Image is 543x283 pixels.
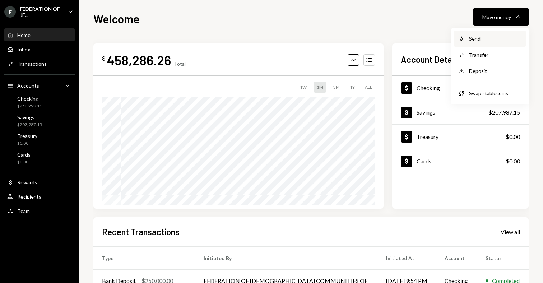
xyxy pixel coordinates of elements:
div: Send [469,35,521,42]
div: Transactions [17,61,47,67]
th: Initiated By [195,246,377,269]
a: Checking$250,299.11 [4,93,75,111]
div: Home [17,32,31,38]
div: F [4,6,16,18]
th: Status [477,246,529,269]
a: Home [4,28,75,41]
div: FEDERATION OF JE... [20,6,62,18]
a: Cards$0.00 [4,149,75,167]
div: 1M [314,82,326,93]
div: Checking [17,96,42,102]
div: Savings [17,114,42,120]
a: Rewards [4,176,75,189]
a: Treasury$0.00 [392,125,529,149]
div: Cards [417,158,431,164]
th: Account [436,246,477,269]
a: Savings$207,987.15 [392,100,529,124]
div: Inbox [17,46,30,52]
div: $0.00 [17,159,31,165]
a: Transactions [4,57,75,70]
div: 1W [297,82,310,93]
button: Move money [473,8,529,26]
div: Transfer [469,51,521,59]
a: Recipients [4,190,75,203]
a: Treasury$0.00 [4,131,75,148]
div: $207,987.15 [17,122,42,128]
div: Treasury [417,133,438,140]
div: Checking [417,84,440,91]
h1: Welcome [93,11,139,26]
div: Total [174,61,186,67]
div: Team [17,208,30,214]
div: Treasury [17,133,37,139]
div: Swap stablecoins [469,89,521,97]
div: $0.00 [506,133,520,141]
div: 458,286.26 [107,52,171,68]
a: Team [4,204,75,217]
div: Rewards [17,179,37,185]
th: Initiated At [377,246,436,269]
th: Type [93,246,195,269]
div: Deposit [469,67,521,75]
div: 3M [330,82,343,93]
div: Move money [482,13,511,21]
a: Accounts [4,79,75,92]
a: Cards$0.00 [392,149,529,173]
div: Recipients [17,194,41,200]
div: $0.00 [17,140,37,147]
a: Inbox [4,43,75,56]
a: Savings$207,987.15 [4,112,75,129]
div: ALL [362,82,375,93]
h2: Recent Transactions [102,226,180,238]
div: $ [102,55,106,62]
a: View all [501,228,520,236]
div: Savings [417,109,435,116]
div: $0.00 [506,157,520,166]
div: Accounts [17,83,39,89]
div: $207,987.15 [488,108,520,117]
div: Cards [17,152,31,158]
h2: Account Details [401,54,460,65]
a: Checking$250,299.11 [392,76,529,100]
div: $250,299.11 [17,103,42,109]
div: 1Y [347,82,358,93]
